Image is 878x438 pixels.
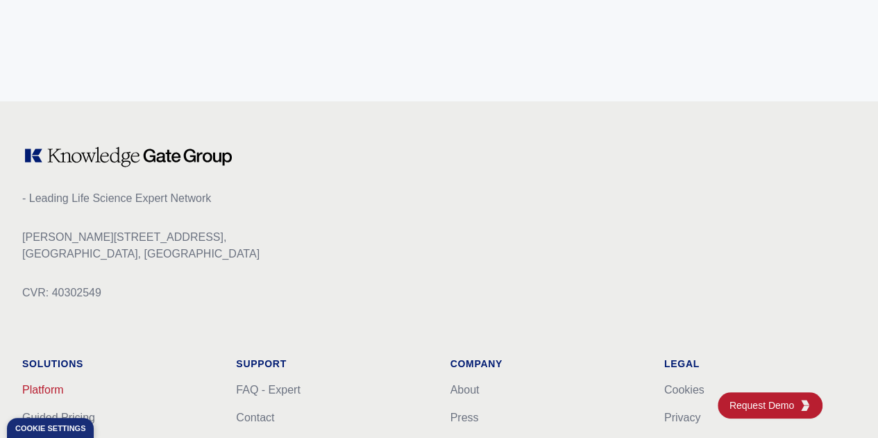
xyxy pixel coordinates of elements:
p: - Leading Life Science Expert Network [22,190,856,207]
div: Cookie settings [15,425,85,432]
a: Privacy [664,412,700,423]
a: Platform [22,384,64,396]
p: CVR: 40302549 [22,285,856,301]
h1: Company [450,357,642,371]
p: [PERSON_NAME][STREET_ADDRESS], [GEOGRAPHIC_DATA], [GEOGRAPHIC_DATA] [22,229,856,262]
iframe: Chat Widget [809,371,878,438]
a: Contact [236,412,274,423]
h1: Legal [664,357,856,371]
a: Request DemoKGG [718,392,822,419]
a: Guided Pricing [22,412,95,423]
a: Press [450,412,479,423]
span: Request Demo [729,398,800,412]
a: FAQ - Expert [236,384,300,396]
h1: Solutions [22,357,214,371]
h1: Support [236,357,428,371]
a: About [450,384,480,396]
img: KGG [800,400,811,411]
a: Cookies [664,384,704,396]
